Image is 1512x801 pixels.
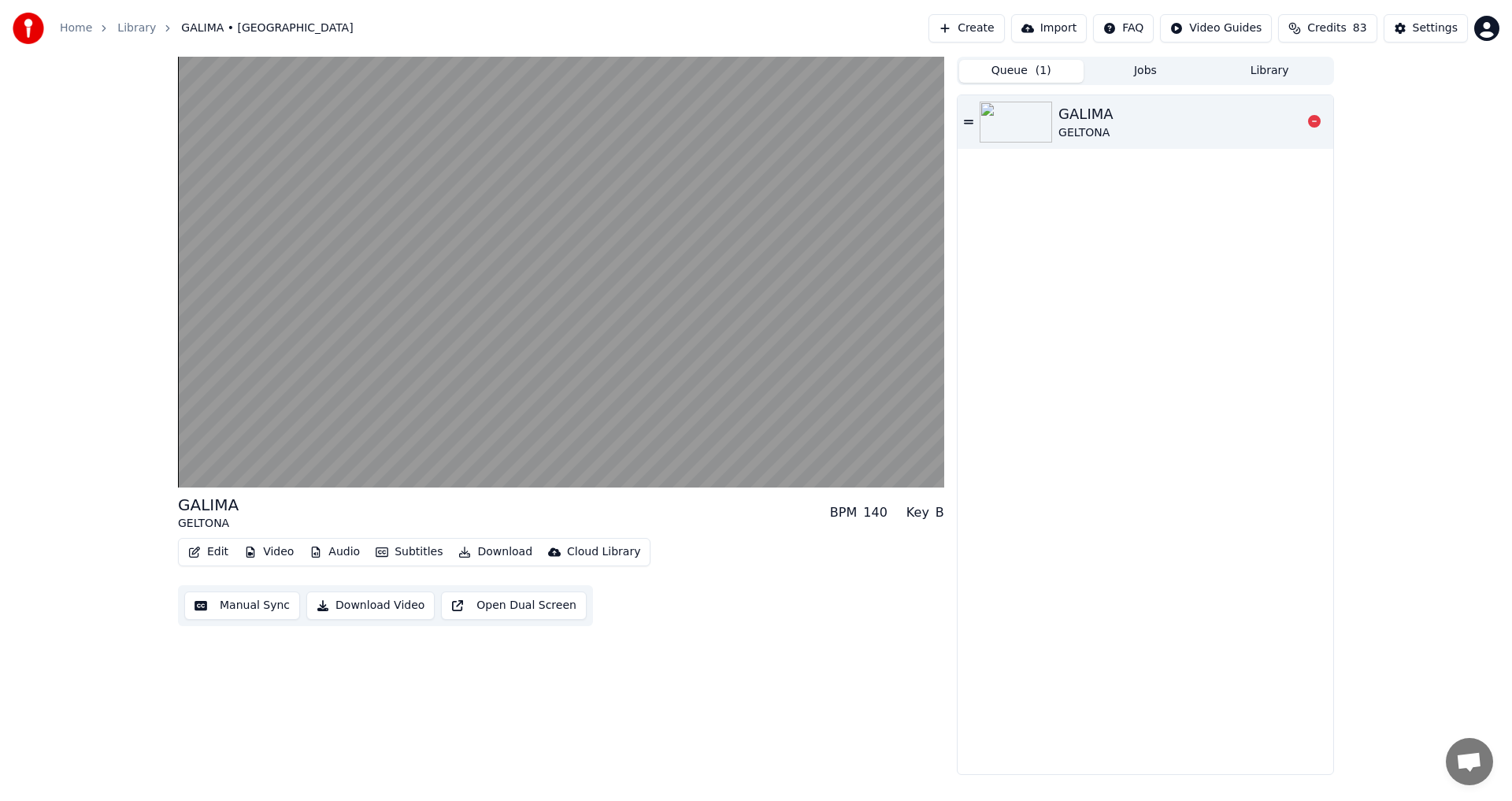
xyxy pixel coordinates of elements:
[830,503,857,522] div: BPM
[863,503,888,522] div: 140
[1011,14,1087,43] button: Import
[13,13,44,44] img: youka
[178,516,239,532] div: GELTONA
[178,494,239,516] div: GALIMA
[452,541,539,563] button: Download
[184,591,300,620] button: Manual Sync
[1093,14,1154,43] button: FAQ
[567,544,640,560] div: Cloud Library
[306,591,435,620] button: Download Video
[369,541,449,563] button: Subtitles
[959,60,1084,83] button: Queue
[1058,125,1113,141] div: GELTONA
[441,591,587,620] button: Open Dual Screen
[181,20,353,36] span: GALIMA • [GEOGRAPHIC_DATA]
[303,541,366,563] button: Audio
[1384,14,1468,43] button: Settings
[60,20,92,36] a: Home
[906,503,929,522] div: Key
[936,503,944,522] div: B
[60,20,354,36] nav: breadcrumb
[1278,14,1377,43] button: Credits83
[1036,63,1051,79] span: ( 1 )
[1058,103,1113,125] div: GALIMA
[1207,60,1332,83] button: Library
[928,14,1005,43] button: Create
[1307,20,1346,36] span: Credits
[1084,60,1208,83] button: Jobs
[238,541,300,563] button: Video
[1160,14,1272,43] button: Video Guides
[1353,20,1367,36] span: 83
[1446,738,1493,785] a: Open chat
[182,541,235,563] button: Edit
[1413,20,1458,36] div: Settings
[117,20,156,36] a: Library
